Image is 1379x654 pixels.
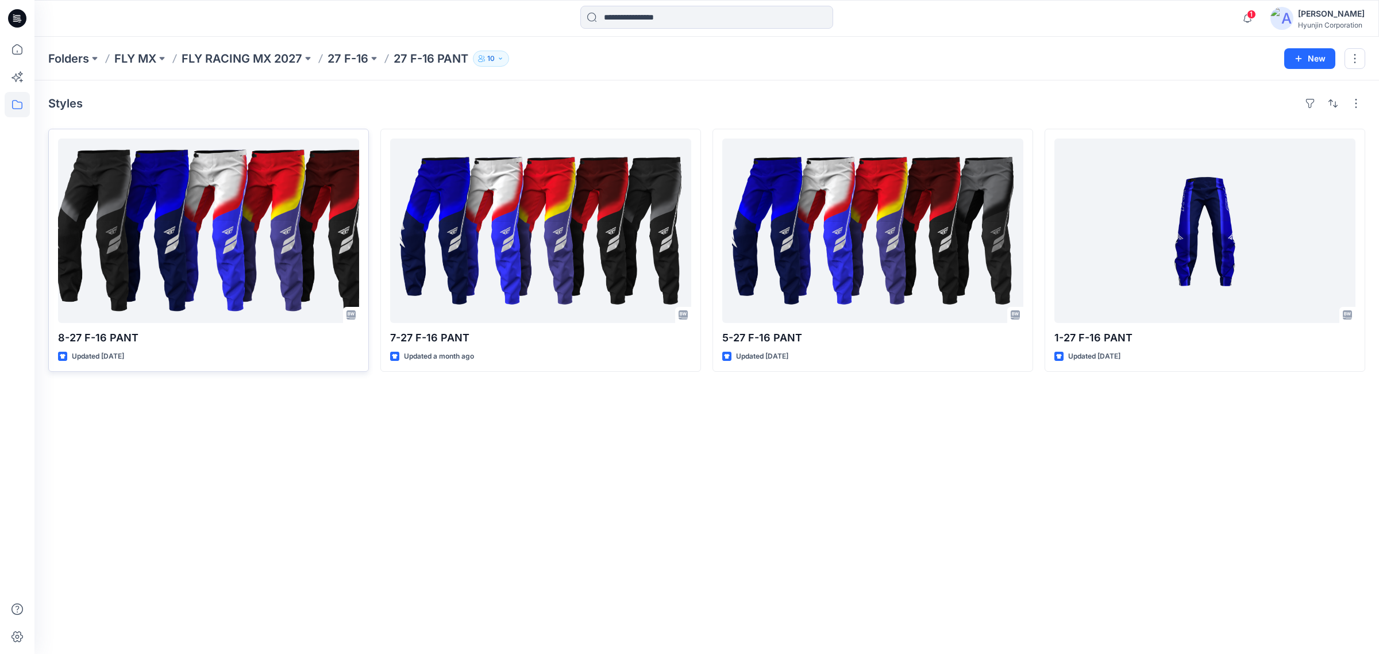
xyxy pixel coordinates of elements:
p: 1-27 F-16 PANT [1054,330,1355,346]
button: 10 [473,51,509,67]
span: 1 [1247,10,1256,19]
p: 10 [487,52,495,65]
p: 7-27 F-16 PANT [390,330,691,346]
p: 5-27 F-16 PANT [722,330,1023,346]
a: 7-27 F-16 PANT [390,139,691,323]
p: Updated [DATE] [72,351,124,363]
button: New [1284,48,1335,69]
a: 27 F-16 [328,51,368,67]
img: avatar [1270,7,1293,30]
a: 8-27 F-16 PANT [58,139,359,323]
a: 5-27 F-16 PANT [722,139,1023,323]
a: FLY RACING MX 2027 [182,51,302,67]
a: FLY MX [114,51,156,67]
h4: Styles [48,97,83,110]
a: 1-27 F-16 PANT [1054,139,1355,323]
p: 27 F-16 PANT [394,51,468,67]
p: Updated a month ago [404,351,474,363]
div: [PERSON_NAME] [1298,7,1365,21]
p: Updated [DATE] [1068,351,1120,363]
p: Updated [DATE] [736,351,788,363]
p: 8-27 F-16 PANT [58,330,359,346]
a: Folders [48,51,89,67]
div: Hyunjin Corporation [1298,21,1365,29]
